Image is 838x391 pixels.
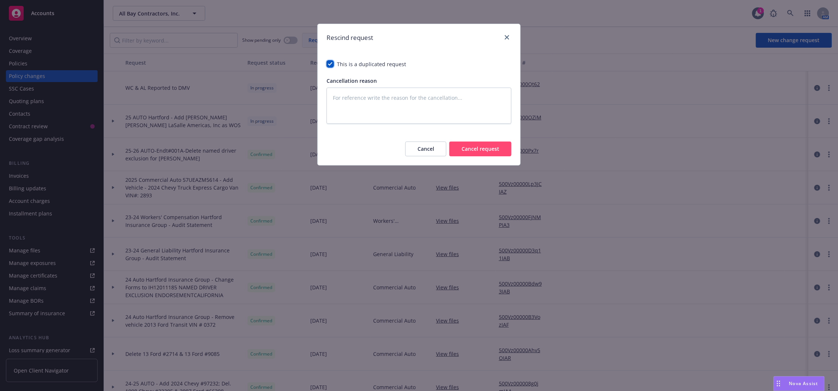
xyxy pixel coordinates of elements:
[337,60,406,68] span: This is a duplicated request
[789,380,818,387] span: Nova Assist
[774,376,825,391] button: Nova Assist
[449,142,511,156] button: Cancel request
[405,142,446,156] button: Cancel
[327,33,373,42] h1: Rescind request
[327,77,377,84] span: Cancellation reason
[774,377,783,391] div: Drag to move
[503,33,511,42] a: close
